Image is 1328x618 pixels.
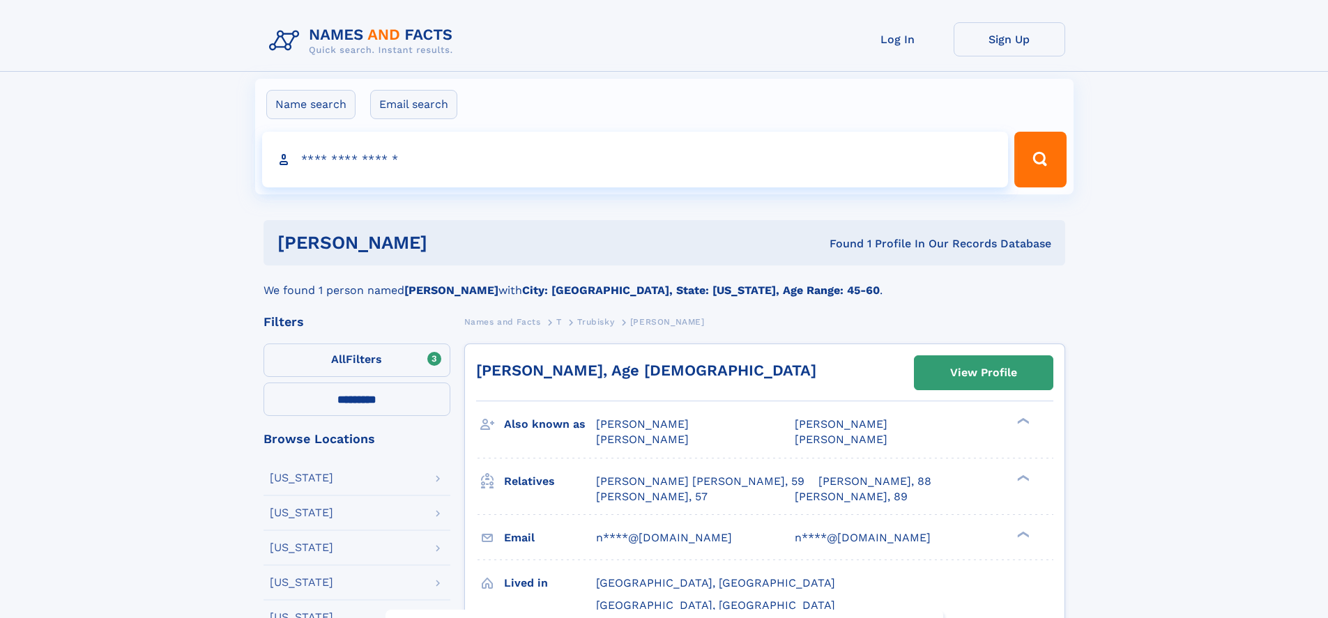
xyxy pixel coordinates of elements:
[264,316,450,328] div: Filters
[842,22,954,56] a: Log In
[270,507,333,518] div: [US_STATE]
[1014,473,1030,482] div: ❯
[504,526,596,550] h3: Email
[596,474,804,489] a: [PERSON_NAME] [PERSON_NAME], 59
[266,90,356,119] label: Name search
[556,313,562,330] a: T
[264,265,1065,299] div: We found 1 person named with .
[950,357,1017,389] div: View Profile
[596,576,835,589] span: [GEOGRAPHIC_DATA], [GEOGRAPHIC_DATA]
[504,412,596,436] h3: Also known as
[596,417,689,431] span: [PERSON_NAME]
[596,433,689,446] span: [PERSON_NAME]
[795,433,887,446] span: [PERSON_NAME]
[504,571,596,595] h3: Lived in
[1014,132,1066,187] button: Search Button
[504,470,596,493] h3: Relatives
[370,90,457,119] label: Email search
[262,132,1009,187] input: search input
[1014,417,1030,426] div: ❯
[596,598,835,612] span: [GEOGRAPHIC_DATA], [GEOGRAPHIC_DATA]
[404,284,498,297] b: [PERSON_NAME]
[630,317,705,327] span: [PERSON_NAME]
[577,313,614,330] a: Trubisky
[270,542,333,553] div: [US_STATE]
[264,433,450,445] div: Browse Locations
[331,353,346,366] span: All
[264,343,450,377] label: Filters
[476,362,816,379] a: [PERSON_NAME], Age [DEMOGRAPHIC_DATA]
[596,489,708,504] a: [PERSON_NAME], 57
[577,317,614,327] span: Trubisky
[277,234,629,252] h1: [PERSON_NAME]
[270,472,333,484] div: [US_STATE]
[556,317,562,327] span: T
[795,489,908,504] a: [PERSON_NAME], 89
[1014,530,1030,539] div: ❯
[818,474,931,489] a: [PERSON_NAME], 88
[954,22,1065,56] a: Sign Up
[522,284,880,297] b: City: [GEOGRAPHIC_DATA], State: [US_STATE], Age Range: 45-60
[464,313,541,330] a: Names and Facts
[628,236,1051,252] div: Found 1 Profile In Our Records Database
[270,577,333,588] div: [US_STATE]
[264,22,464,60] img: Logo Names and Facts
[915,356,1053,389] a: View Profile
[795,417,887,431] span: [PERSON_NAME]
